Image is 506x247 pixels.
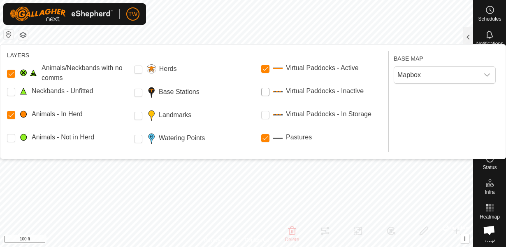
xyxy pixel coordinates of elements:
[394,67,479,83] span: Mapbox
[286,63,359,73] label: Virtual Paddocks - Active
[460,234,469,243] button: i
[286,86,364,96] label: Virtual Paddocks - Inactive
[159,133,205,143] label: Watering Points
[159,64,177,74] label: Herds
[478,219,500,241] div: Open chat
[464,235,466,242] span: i
[204,236,235,244] a: Privacy Policy
[485,238,495,242] span: Help
[474,223,506,246] a: Help
[480,214,500,219] span: Heatmap
[32,109,83,119] label: Animals - In Herd
[483,165,497,170] span: Status
[4,43,14,53] button: +
[42,63,131,83] label: Animals/Neckbands with no comms
[159,110,191,120] label: Landmarks
[286,132,312,142] label: Pastures
[32,132,94,142] label: Animals - Not in Herd
[485,190,494,195] span: Infra
[476,41,503,46] span: Notifications
[4,30,14,40] button: Reset Map
[7,51,385,60] div: LAYERS
[479,67,495,83] div: dropdown trigger
[245,236,269,244] a: Contact Us
[478,16,501,21] span: Schedules
[394,51,496,63] div: BASE MAP
[159,87,200,97] label: Base Stations
[128,10,137,19] span: TW
[10,7,113,21] img: Gallagher Logo
[32,86,93,96] label: Neckbands - Unfitted
[286,109,371,119] label: Virtual Paddocks - In Storage
[18,30,28,40] button: Map Layers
